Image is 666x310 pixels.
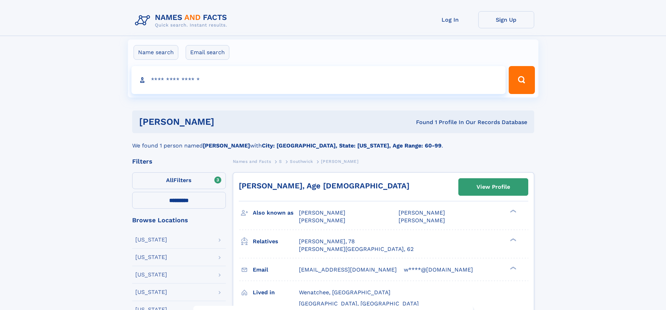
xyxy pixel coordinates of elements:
[253,236,299,247] h3: Relatives
[299,238,355,245] a: [PERSON_NAME], 78
[253,264,299,276] h3: Email
[135,289,167,295] div: [US_STATE]
[508,237,517,242] div: ❯
[299,300,419,307] span: [GEOGRAPHIC_DATA], [GEOGRAPHIC_DATA]
[299,289,391,296] span: Wenatchee, [GEOGRAPHIC_DATA]
[186,45,229,60] label: Email search
[233,157,271,166] a: Names and Facts
[203,142,250,149] b: [PERSON_NAME]
[299,209,345,216] span: [PERSON_NAME]
[132,11,233,30] img: Logo Names and Facts
[132,217,226,223] div: Browse Locations
[422,11,478,28] a: Log In
[508,266,517,270] div: ❯
[135,237,167,243] div: [US_STATE]
[399,209,445,216] span: [PERSON_NAME]
[509,66,535,94] button: Search Button
[135,254,167,260] div: [US_STATE]
[262,142,442,149] b: City: [GEOGRAPHIC_DATA], State: [US_STATE], Age Range: 60-99
[459,179,528,195] a: View Profile
[253,287,299,298] h3: Lived in
[290,159,313,164] span: Southwick
[134,45,178,60] label: Name search
[299,245,414,253] a: [PERSON_NAME][GEOGRAPHIC_DATA], 62
[132,172,226,189] label: Filters
[478,11,534,28] a: Sign Up
[132,133,534,150] div: We found 1 person named with .
[290,157,313,166] a: Southwick
[321,159,358,164] span: [PERSON_NAME]
[131,66,506,94] input: search input
[239,181,409,190] a: [PERSON_NAME], Age [DEMOGRAPHIC_DATA]
[253,207,299,219] h3: Also known as
[135,272,167,277] div: [US_STATE]
[299,266,397,273] span: [EMAIL_ADDRESS][DOMAIN_NAME]
[166,177,173,183] span: All
[315,118,527,126] div: Found 1 Profile In Our Records Database
[399,217,445,224] span: [PERSON_NAME]
[508,209,517,214] div: ❯
[477,179,510,195] div: View Profile
[139,117,315,126] h1: [PERSON_NAME]
[279,159,282,164] span: S
[279,157,282,166] a: S
[299,217,345,224] span: [PERSON_NAME]
[132,158,226,165] div: Filters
